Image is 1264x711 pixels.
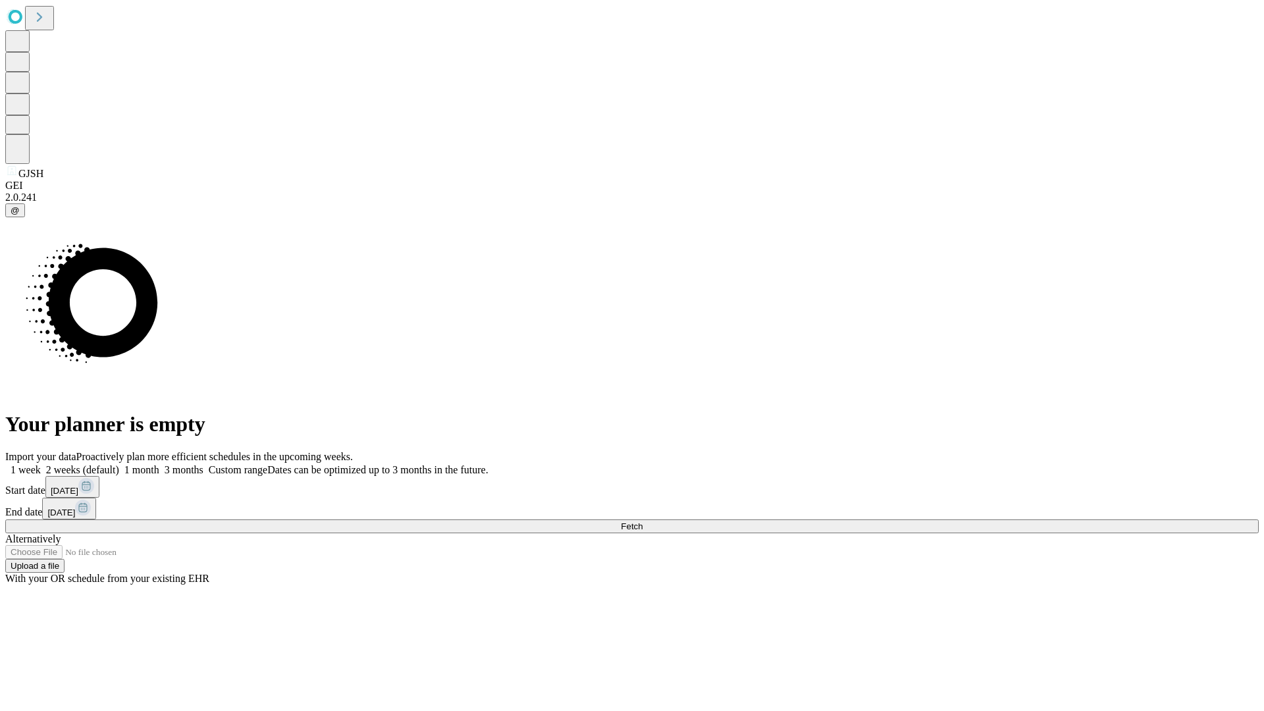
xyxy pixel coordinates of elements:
span: Alternatively [5,533,61,544]
button: [DATE] [45,476,99,498]
span: GJSH [18,168,43,179]
span: 2 weeks (default) [46,464,119,475]
span: Fetch [621,521,643,531]
button: Fetch [5,519,1259,533]
button: [DATE] [42,498,96,519]
span: Dates can be optimized up to 3 months in the future. [267,464,488,475]
span: [DATE] [51,486,78,496]
span: Proactively plan more efficient schedules in the upcoming weeks. [76,451,353,462]
span: Import your data [5,451,76,462]
span: @ [11,205,20,215]
div: 2.0.241 [5,192,1259,203]
button: Upload a file [5,559,65,573]
button: @ [5,203,25,217]
span: 1 week [11,464,41,475]
h1: Your planner is empty [5,412,1259,436]
div: GEI [5,180,1259,192]
span: With your OR schedule from your existing EHR [5,573,209,584]
div: Start date [5,476,1259,498]
span: Custom range [209,464,267,475]
span: [DATE] [47,508,75,517]
div: End date [5,498,1259,519]
span: 1 month [124,464,159,475]
span: 3 months [165,464,203,475]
